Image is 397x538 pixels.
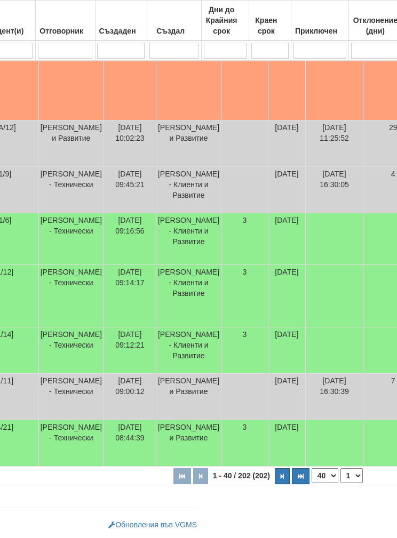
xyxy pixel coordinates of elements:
[340,468,363,483] select: Страница номер
[38,213,104,265] td: [PERSON_NAME] - Технически
[305,121,363,167] td: [DATE] 11:25:52
[149,23,200,38] div: Създал
[156,265,221,327] td: [PERSON_NAME] - Клиенти и Развитие
[156,420,221,467] td: [PERSON_NAME] и Развитие
[312,468,338,483] select: Брой редове на страница
[104,167,156,213] td: [DATE] 09:45:21
[268,265,305,327] td: [DATE]
[38,420,104,467] td: [PERSON_NAME] - Технически
[275,468,290,484] button: Следваща страница
[104,121,156,167] td: [DATE] 10:02:23
[173,468,191,484] button: Първа страница
[291,1,349,41] th: Приключен: No sort applied, activate to apply an ascending sort
[156,327,221,374] td: [PERSON_NAME] - Клиенти и Развитие
[147,1,202,41] th: Създал: No sort applied, activate to apply an ascending sort
[156,167,221,213] td: [PERSON_NAME] - Клиенти и Развитие
[104,420,156,467] td: [DATE] 08:44:39
[268,420,305,467] td: [DATE]
[243,216,247,224] span: 3
[37,23,93,38] div: Отговорник
[210,471,273,480] span: 1 - 40 / 202 (202)
[193,468,208,484] button: Предишна страница
[268,213,305,265] td: [DATE]
[293,23,347,38] div: Приключен
[97,23,146,38] div: Създаден
[243,330,247,339] span: 3
[268,167,305,213] td: [DATE]
[38,167,104,213] td: [PERSON_NAME] - Технически
[249,1,291,41] th: Краен срок: No sort applied, activate to apply an ascending sort
[108,520,197,529] a: Обновления във VGMS
[38,327,104,374] td: [PERSON_NAME] - Технически
[38,121,104,167] td: [PERSON_NAME] и Развитие
[243,268,247,276] span: 3
[251,13,289,38] div: Краен срок
[268,374,305,420] td: [DATE]
[104,265,156,327] td: [DATE] 09:14:17
[202,1,249,41] th: Дни до Крайния срок: No sort applied, activate to apply an ascending sort
[104,374,156,420] td: [DATE] 09:00:12
[104,213,156,265] td: [DATE] 09:16:56
[156,213,221,265] td: [PERSON_NAME] - Клиенти и Развитие
[104,327,156,374] td: [DATE] 09:12:21
[268,121,305,167] td: [DATE]
[292,468,309,484] button: Последна страница
[38,265,104,327] td: [PERSON_NAME] - Технически
[156,374,221,420] td: [PERSON_NAME] и Развитие
[156,121,221,167] td: [PERSON_NAME] и Развитие
[38,374,104,420] td: [PERSON_NAME] - Технически
[95,1,147,41] th: Създаден: No sort applied, activate to apply an ascending sort
[305,167,363,213] td: [DATE] 16:30:05
[203,2,247,38] div: Дни до Крайния срок
[305,374,363,420] td: [DATE] 16:30:39
[268,327,305,374] td: [DATE]
[35,1,95,41] th: Отговорник: No sort applied, activate to apply an ascending sort
[243,423,247,431] span: 3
